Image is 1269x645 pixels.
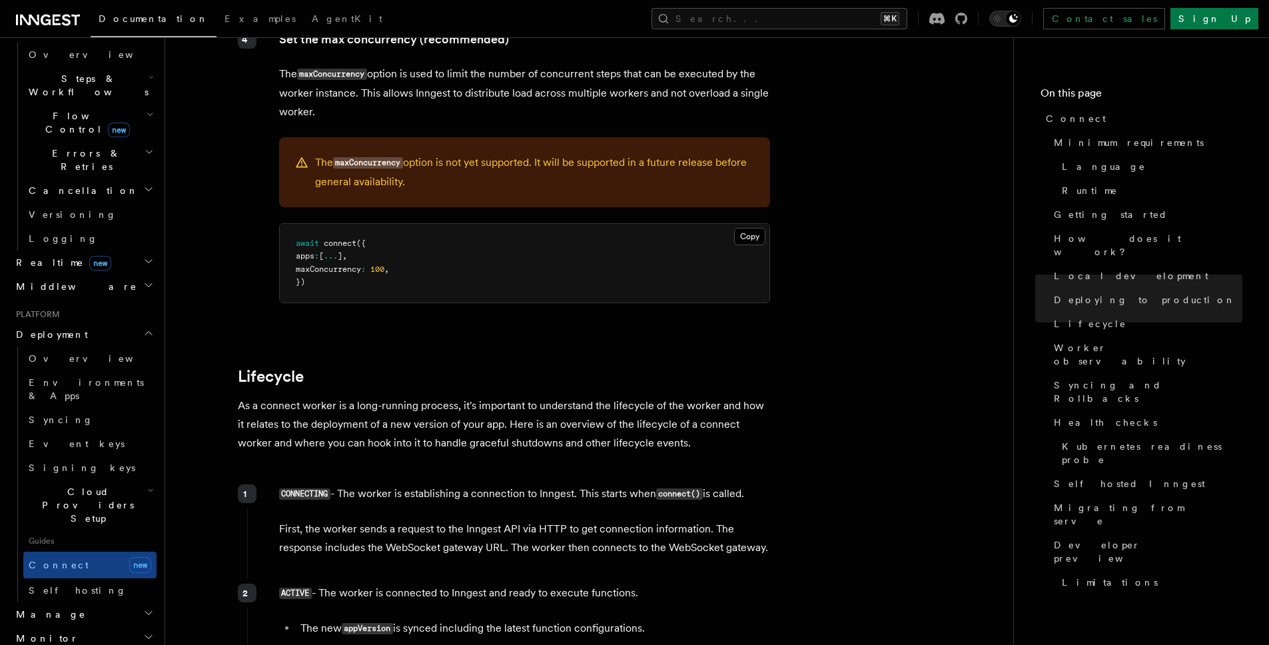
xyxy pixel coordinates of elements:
span: Versioning [29,209,117,220]
a: Connectnew [23,552,157,578]
code: appVersion [342,623,393,634]
a: Lifecycle [238,367,304,386]
button: Errors & Retries [23,141,157,179]
p: The option is not yet supported. It will be supported in a future release before general availabi... [315,153,754,191]
p: - The worker is establishing a connection to Inngest. This starts when is called. [279,484,770,504]
span: Event keys [29,438,125,449]
span: : [361,265,366,274]
span: Examples [224,13,296,24]
span: await [296,239,319,248]
span: Logging [29,233,98,244]
span: Limitations [1062,576,1158,589]
span: Cancellation [23,184,139,197]
span: ({ [356,239,366,248]
button: Toggle dark mode [989,11,1021,27]
span: [ [319,251,324,261]
span: Connect [1046,112,1106,125]
a: Minimum requirements [1049,131,1242,155]
a: Language [1057,155,1242,179]
span: Self hosting [29,585,127,596]
code: connect() [656,488,703,500]
a: Signing keys [23,456,157,480]
span: new [129,557,151,573]
span: apps [296,251,314,261]
span: Health checks [1054,416,1157,429]
span: new [108,123,130,137]
div: 4 [238,30,256,49]
span: Environments & Apps [29,377,144,401]
span: Syncing and Rollbacks [1054,378,1242,405]
span: , [384,265,389,274]
a: Getting started [1049,203,1242,227]
span: Signing keys [29,462,135,473]
span: Monitor [11,632,79,645]
span: Migrating from serve [1054,501,1242,528]
span: Manage [11,608,86,621]
button: Steps & Workflows [23,67,157,104]
code: maxConcurrency [333,157,403,169]
a: Examples [216,4,304,36]
span: : [314,251,319,261]
span: ] [338,251,342,261]
p: The option is used to limit the number of concurrent steps that can be executed by the worker ins... [279,65,770,121]
a: Local development [1049,264,1242,288]
a: Contact sales [1043,8,1165,29]
span: Guides [23,530,157,552]
span: Lifecycle [1054,317,1126,330]
span: Local development [1054,269,1208,283]
a: Overview [23,43,157,67]
a: Syncing [23,408,157,432]
span: Steps & Workflows [23,72,149,99]
p: - The worker is connected to Inngest and ready to execute functions. [279,584,770,603]
a: Self hosting [23,578,157,602]
span: AgentKit [312,13,382,24]
a: Overview [23,346,157,370]
span: }) [296,277,305,287]
a: Logging [23,227,157,251]
button: Flow Controlnew [23,104,157,141]
button: Middleware [11,275,157,299]
span: Overview [29,49,166,60]
li: The new is synced including the latest function configurations. [296,619,770,638]
a: Limitations [1057,570,1242,594]
a: Environments & Apps [23,370,157,408]
a: Connect [1041,107,1242,131]
span: Deploying to production [1054,293,1236,307]
span: How does it work? [1054,232,1242,259]
span: Worker observability [1054,341,1242,368]
h4: On this page [1041,85,1242,107]
span: 100 [370,265,384,274]
span: Minimum requirements [1054,136,1204,149]
button: Copy [734,228,765,245]
p: First, the worker sends a request to the Inngest API via HTTP to get connection information. The ... [279,520,770,557]
span: Overview [29,353,166,364]
span: Middleware [11,280,137,293]
a: Developer preview [1049,533,1242,570]
button: Realtimenew [11,251,157,275]
p: Set the max concurrency (recommended) [279,30,770,49]
a: How does it work? [1049,227,1242,264]
span: Errors & Retries [23,147,145,173]
button: Cancellation [23,179,157,203]
span: , [342,251,347,261]
span: Deployment [11,328,88,341]
a: Runtime [1057,179,1242,203]
a: Migrating from serve [1049,496,1242,533]
a: Self hosted Inngest [1049,472,1242,496]
a: Event keys [23,432,157,456]
span: Self hosted Inngest [1054,477,1205,490]
div: Inngest Functions [11,43,157,251]
span: Syncing [29,414,93,425]
span: Connect [29,560,89,570]
span: Getting started [1054,208,1168,221]
code: CONNECTING [279,488,330,500]
span: Platform [11,309,60,320]
a: Lifecycle [1049,312,1242,336]
span: Developer preview [1054,538,1242,565]
code: ACTIVE [279,588,312,599]
a: Deploying to production [1049,288,1242,312]
span: new [89,256,111,271]
div: 1 [238,484,256,503]
span: Documentation [99,13,209,24]
a: Documentation [91,4,216,37]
